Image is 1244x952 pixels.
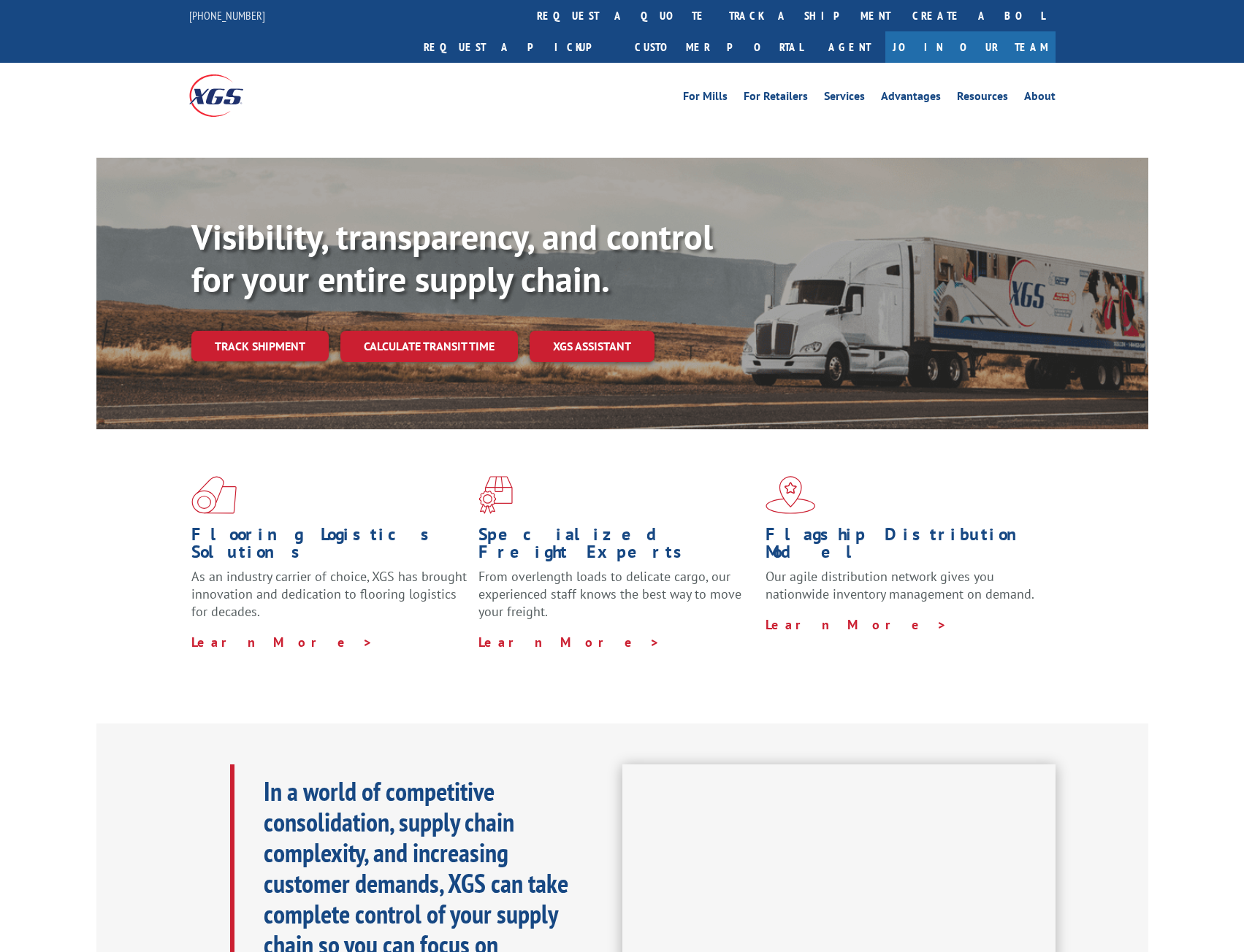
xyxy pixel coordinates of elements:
a: [PHONE_NUMBER] [189,8,265,23]
a: For Mills [683,91,728,107]
a: Customer Portal [624,31,814,63]
a: Request a pickup [413,31,624,63]
h1: Flagship Distribution Model [766,526,1042,568]
a: Agent [814,31,885,63]
h1: Specialized Freight Experts [478,526,755,568]
a: Calculate transit time [340,331,518,362]
a: About [1024,91,1056,107]
a: Track shipment [191,331,329,361]
a: XGS ASSISTANT [530,331,655,362]
a: Join Our Team [885,31,1056,63]
img: xgs-icon-flagship-distribution-model-red [766,476,816,514]
a: Learn More > [766,616,947,633]
p: From overlength loads to delicate cargo, our experienced staff knows the best way to move your fr... [478,568,755,633]
a: Resources [957,91,1008,107]
h1: Flooring Logistics Solutions [191,526,468,568]
a: Advantages [881,91,941,107]
a: For Retailers [744,91,808,107]
b: Visibility, transparency, and control for your entire supply chain. [191,214,713,302]
img: xgs-icon-total-supply-chain-intelligence-red [191,476,237,514]
span: As an industry carrier of choice, XGS has brought innovation and dedication to flooring logistics... [191,568,467,620]
a: Services [824,91,865,107]
a: Learn More > [478,634,660,650]
img: xgs-icon-focused-on-flooring-red [478,476,513,514]
span: Our agile distribution network gives you nationwide inventory management on demand. [766,568,1034,602]
a: Learn More > [191,634,373,650]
